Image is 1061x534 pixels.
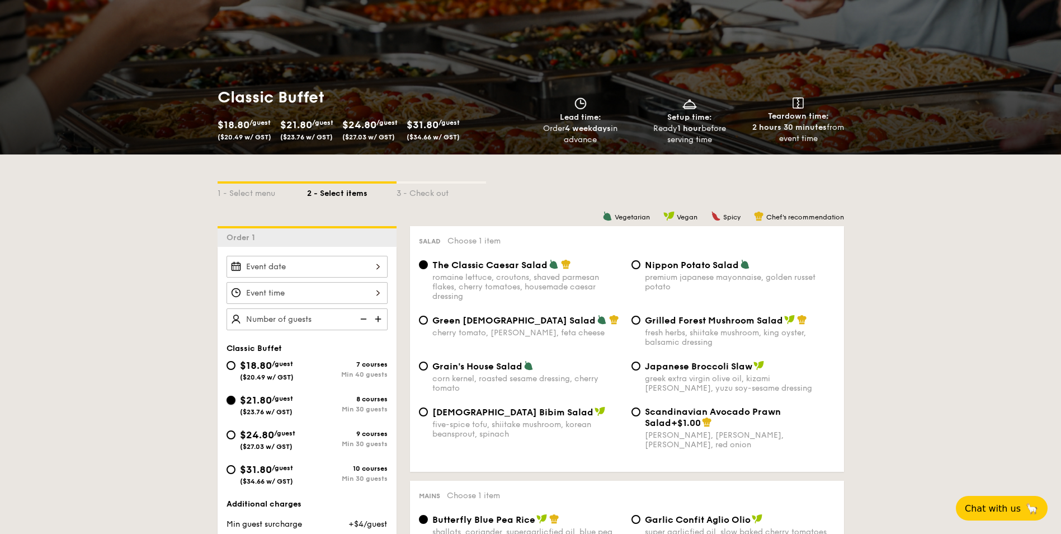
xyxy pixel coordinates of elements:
[227,233,260,242] span: Order 1
[240,408,293,416] span: ($23.76 w/ GST)
[754,211,764,221] img: icon-chef-hat.a58ddaea.svg
[631,515,640,524] input: Garlic Confit Aglio Oliosuper garlicfied oil, slow baked cherry tomatoes, garden fresh thyme
[227,308,388,330] input: Number of guests
[240,477,293,485] span: ($34.66 w/ GST)
[965,503,1021,514] span: Chat with us
[432,361,522,372] span: Grain's House Salad
[645,260,739,270] span: Nippon Potato Salad
[645,406,781,428] span: Scandinavian Avocado Prawn Salad
[407,119,438,131] span: $31.80
[748,122,848,144] div: from event time
[663,211,675,221] img: icon-vegan.f8ff3823.svg
[240,373,294,381] span: ($20.49 w/ GST)
[249,119,271,127] span: /guest
[524,360,534,371] img: icon-vegetarian.fe4039eb.svg
[536,514,548,524] img: icon-vegan.f8ff3823.svg
[531,123,631,146] div: Order in advance
[432,420,623,439] div: five-spice tofu, shiitake mushroom, korean beansprout, spinach
[677,124,701,133] strong: 1 hour
[419,492,440,500] span: Mains
[1025,502,1039,515] span: 🦙
[561,259,571,269] img: icon-chef-hat.a58ddaea.svg
[681,97,698,110] img: icon-dish.430c3a2e.svg
[307,360,388,368] div: 7 courses
[342,133,395,141] span: ($27.03 w/ GST)
[677,213,697,221] span: Vegan
[307,405,388,413] div: Min 30 guests
[565,124,611,133] strong: 4 weekdays
[447,236,501,246] span: Choose 1 item
[752,123,827,132] strong: 2 hours 30 minutes
[447,491,500,500] span: Choose 1 item
[218,184,307,199] div: 1 - Select menu
[631,362,640,371] input: Japanese Broccoli Slawgreek extra virgin olive oil, kizami [PERSON_NAME], yuzu soy-sesame dressing
[645,273,835,292] div: premium japanese mayonnaise, golden russet potato
[631,260,640,269] input: Nippon Potato Saladpremium japanese mayonnaise, golden russet potato
[438,119,460,127] span: /guest
[572,97,589,110] img: icon-clock.2db775ea.svg
[419,260,428,269] input: The Classic Caesar Saladromaine lettuce, croutons, shaved parmesan flakes, cherry tomatoes, house...
[240,429,274,441] span: $24.80
[631,407,640,416] input: Scandinavian Avocado Prawn Salad+$1.00[PERSON_NAME], [PERSON_NAME], [PERSON_NAME], red onion
[740,259,750,269] img: icon-vegetarian.fe4039eb.svg
[702,417,712,427] img: icon-chef-hat.a58ddaea.svg
[752,514,763,524] img: icon-vegan.f8ff3823.svg
[432,407,593,418] span: [DEMOGRAPHIC_DATA] Bibim Salad
[272,360,293,368] span: /guest
[432,514,535,525] span: Butterfly Blue Pea Rice
[376,119,398,127] span: /guest
[240,359,272,372] span: $18.80
[631,316,640,325] input: Grilled Forest Mushroom Saladfresh herbs, shiitake mushroom, king oyster, balsamic dressing
[307,371,388,378] div: Min 40 guests
[753,360,765,371] img: icon-vegan.f8ff3823.svg
[397,184,486,199] div: 3 - Check out
[280,119,312,131] span: $21.80
[549,514,559,524] img: icon-chef-hat.a58ddaea.svg
[711,211,721,221] img: icon-spicy.37a8142b.svg
[227,519,302,529] span: Min guest surcharge
[218,119,249,131] span: $18.80
[419,237,441,245] span: Salad
[615,213,650,221] span: Vegetarian
[307,184,397,199] div: 2 - Select items
[597,315,607,325] img: icon-vegetarian.fe4039eb.svg
[227,499,388,510] div: Additional charges
[432,260,548,270] span: The Classic Caesar Salad
[602,211,612,221] img: icon-vegetarian.fe4039eb.svg
[227,396,235,405] input: $21.80/guest($23.76 w/ GST)8 coursesMin 30 guests
[432,328,623,338] div: cherry tomato, [PERSON_NAME], feta cheese
[419,515,428,524] input: Butterfly Blue Pea Riceshallots, coriander, supergarlicfied oil, blue pea flower
[645,315,783,326] span: Grilled Forest Mushroom Salad
[956,496,1048,521] button: Chat with us🦙
[784,315,795,325] img: icon-vegan.f8ff3823.svg
[723,213,741,221] span: Spicy
[312,119,333,127] span: /guest
[595,406,606,416] img: icon-vegan.f8ff3823.svg
[560,113,601,122] span: Lead time:
[407,133,460,141] span: ($34.66 w/ GST)
[272,464,293,472] span: /guest
[549,259,559,269] img: icon-vegetarian.fe4039eb.svg
[280,133,333,141] span: ($23.76 w/ GST)
[307,440,388,448] div: Min 30 guests
[272,395,293,402] span: /guest
[797,315,807,325] img: icon-chef-hat.a58ddaea.svg
[645,514,751,525] span: Garlic Confit Aglio Olio
[419,407,428,416] input: [DEMOGRAPHIC_DATA] Bibim Saladfive-spice tofu, shiitake mushroom, korean beansprout, spinach
[645,328,835,347] div: fresh herbs, shiitake mushroom, king oyster, balsamic dressing
[240,394,272,406] span: $21.80
[307,475,388,483] div: Min 30 guests
[307,395,388,403] div: 8 courses
[342,119,376,131] span: $24.80
[227,282,388,304] input: Event time
[354,308,371,330] img: icon-reduce.1d2dbef1.svg
[793,97,804,109] img: icon-teardown.65201eee.svg
[240,443,293,451] span: ($27.03 w/ GST)
[240,463,272,476] span: $31.80
[432,315,596,326] span: Green [DEMOGRAPHIC_DATA] Salad
[671,418,701,428] span: +$1.00
[432,273,623,301] div: romaine lettuce, croutons, shaved parmesan flakes, cherry tomatoes, housemade caesar dressing
[274,429,295,437] span: /guest
[227,465,235,474] input: $31.80/guest($34.66 w/ GST)10 coursesMin 30 guests
[766,213,844,221] span: Chef's recommendation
